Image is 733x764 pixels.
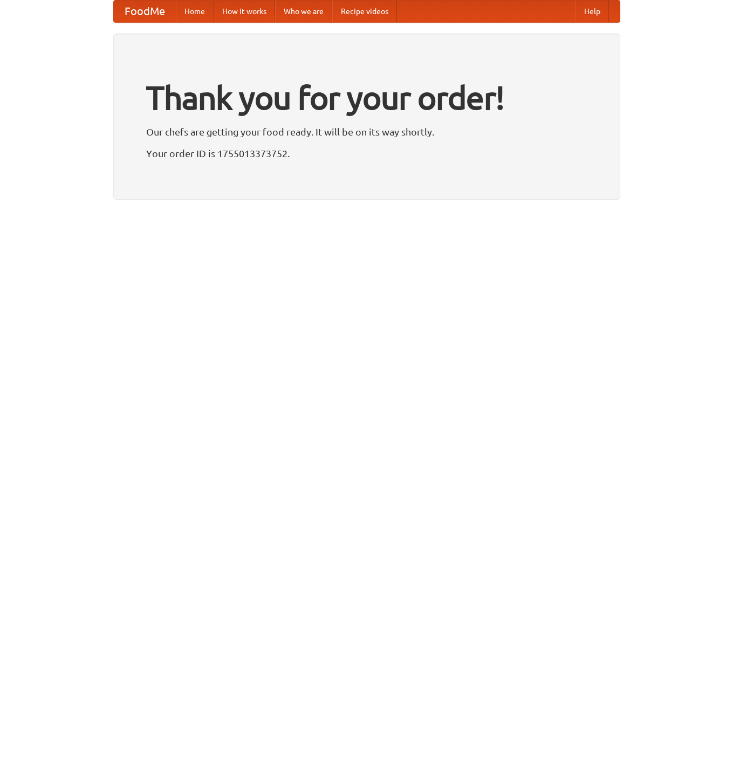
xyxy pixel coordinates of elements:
a: FoodMe [114,1,176,22]
p: Our chefs are getting your food ready. It will be on its way shortly. [146,124,587,140]
a: How it works [214,1,275,22]
a: Help [576,1,609,22]
h1: Thank you for your order! [146,72,587,124]
a: Recipe videos [332,1,397,22]
a: Home [176,1,214,22]
p: Your order ID is 1755013373752. [146,145,587,161]
a: Who we are [275,1,332,22]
